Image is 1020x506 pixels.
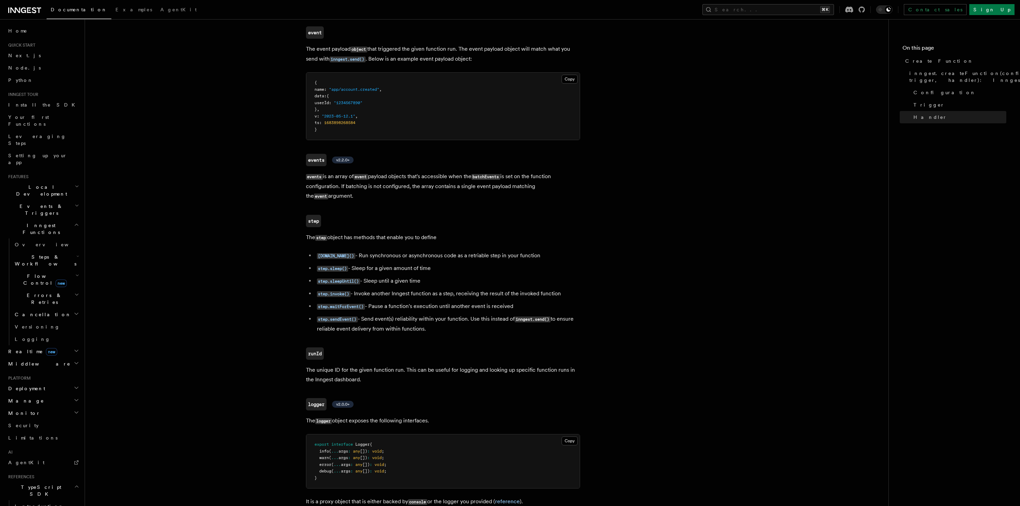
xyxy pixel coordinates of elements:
span: : [348,449,351,454]
span: any [355,469,362,473]
span: ... [331,449,339,454]
button: Deployment [5,382,81,395]
span: Your first Functions [8,114,49,127]
span: args [339,455,348,460]
code: [DOMAIN_NAME]() [317,253,355,259]
span: Steps & Workflows [12,254,76,267]
span: Flow Control [12,273,75,286]
button: Steps & Workflows [12,251,81,270]
span: : [319,120,322,125]
span: ; [384,469,386,473]
code: step.sendEvent() [317,317,358,322]
code: step [306,215,321,227]
code: batchEvents [471,174,500,180]
code: step.sleepUntil() [317,279,360,284]
a: Create Function [902,55,1006,67]
span: v2.2.0+ [336,157,349,163]
button: Flow Controlnew [12,270,81,289]
span: Middleware [5,360,71,367]
span: void [372,455,382,460]
code: inngest.send() [515,317,551,322]
button: Monitor [5,407,81,419]
a: Limitations [5,432,81,444]
button: Realtimenew [5,345,81,358]
a: inngest.send() [330,55,366,62]
span: : [370,462,372,467]
a: step.waitForEvent() [317,303,365,309]
button: Errors & Retries [12,289,81,308]
code: event [354,174,368,180]
span: , [317,107,319,112]
span: "2023-05-12.1" [322,114,355,119]
a: step.sendEvent() [317,316,358,322]
li: - Sleep for a given amount of time [315,263,580,273]
span: Trigger [913,101,945,108]
span: userId [315,100,329,105]
span: Install the SDK [8,102,79,108]
span: Logger [355,442,370,447]
span: Quick start [5,42,35,48]
a: Examples [111,2,156,18]
span: Examples [115,7,152,12]
span: []) [362,469,370,473]
a: step.sleep() [317,265,348,271]
span: Platform [5,375,31,381]
a: Configuration [911,86,1006,99]
a: Leveraging Steps [5,130,81,149]
a: Python [5,74,81,86]
span: Next.js [8,53,41,58]
span: : [367,455,370,460]
span: args [341,462,351,467]
button: Middleware [5,358,81,370]
span: Monitor [5,410,40,417]
span: Leveraging Steps [8,134,66,146]
span: void [374,469,384,473]
button: Manage [5,395,81,407]
span: : [348,455,351,460]
a: Install the SDK [5,99,81,111]
li: - Invoke another Inngest function as a step, receiving the result of the invoked function [315,289,580,299]
span: Inngest tour [5,92,38,97]
span: Security [8,423,39,428]
span: ts [315,120,319,125]
span: any [355,462,362,467]
span: Events & Triggers [5,203,75,217]
a: event [306,26,324,39]
span: data [315,94,324,98]
button: Inngest Functions [5,219,81,238]
span: any [353,455,360,460]
a: Sign Up [969,4,1015,15]
span: debug [319,469,331,473]
span: Local Development [5,184,75,197]
span: AgentKit [8,460,45,465]
code: console [408,499,427,505]
span: { [370,442,372,447]
a: Setting up your app [5,149,81,169]
span: v2.0.0+ [336,402,349,407]
span: export [315,442,329,447]
button: Copy [562,75,578,84]
span: : [329,100,331,105]
span: Configuration [913,89,976,96]
a: Handler [911,111,1006,123]
h4: On this page [902,44,1006,55]
code: events [306,154,327,166]
span: { [315,80,317,85]
span: Documentation [51,7,107,12]
code: runId [306,347,324,360]
a: Your first Functions [5,111,81,130]
span: args [339,449,348,454]
a: Home [5,25,81,37]
span: Deployment [5,385,45,392]
span: Features [5,174,28,180]
span: ( [329,455,331,460]
span: AgentKit [160,7,197,12]
span: , [379,87,382,92]
li: - Pause a function's execution until another event is received [315,301,580,311]
span: } [315,107,317,112]
a: step.invoke() [317,290,351,297]
span: void [374,462,384,467]
span: "1234567890" [334,100,362,105]
span: Errors & Retries [12,292,74,306]
span: v [315,114,317,119]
